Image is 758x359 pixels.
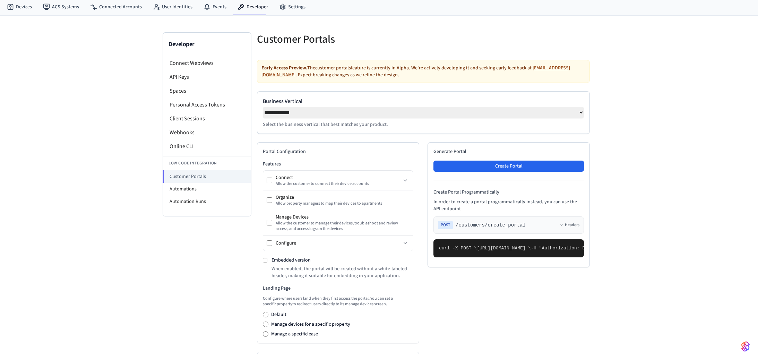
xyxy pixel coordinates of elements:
[147,1,198,13] a: User Identities
[263,285,413,292] h3: Landing Page
[263,161,413,168] h3: Features
[271,331,318,337] label: Manage a specific lease
[37,1,85,13] a: ACS Systems
[439,246,477,251] span: curl -X POST \
[263,148,413,155] h2: Portal Configuration
[163,56,251,70] li: Connect Webviews
[433,148,584,155] h2: Generate Portal
[232,1,274,13] a: Developer
[741,341,750,352] img: SeamLogoGradient.69752ec5.svg
[257,32,419,46] h5: Customer Portals
[272,257,311,264] label: Embedded version
[163,195,251,208] li: Automation Runs
[163,112,251,126] li: Client Sessions
[276,181,401,187] div: Allow the customer to connect their device accounts
[198,1,232,13] a: Events
[438,221,453,229] span: POST
[169,40,246,49] h3: Developer
[163,170,251,183] li: Customer Portals
[433,198,584,212] p: In order to create a portal programmatically instead, you can use the API endpoint
[272,265,413,279] p: When enabled, the portal will be created without a white-labeled header, making it suitable for e...
[261,65,570,78] a: [EMAIL_ADDRESS][DOMAIN_NAME]
[257,60,590,83] div: The customer portals feature is currently in Alpha. We're actively developing it and seeking earl...
[163,70,251,84] li: API Keys
[559,222,579,228] button: Headers
[276,201,410,206] div: Allow property managers to map their devices to apartments
[271,321,350,328] label: Manage devices for a specific property
[85,1,147,13] a: Connected Accounts
[433,161,584,172] button: Create Portal
[263,296,413,307] p: Configure where users land when they first access the portal. You can set a specific property to ...
[456,222,526,229] span: /customers/create_portal
[163,84,251,98] li: Spaces
[1,1,37,13] a: Devices
[163,139,251,153] li: Online CLI
[276,214,410,221] div: Manage Devices
[263,97,584,105] label: Business Vertical
[276,174,401,181] div: Connect
[531,246,661,251] span: -H "Authorization: Bearer seam_api_key_123456" \
[271,311,286,318] label: Default
[163,183,251,195] li: Automations
[163,98,251,112] li: Personal Access Tokens
[163,126,251,139] li: Webhooks
[163,156,251,170] li: Low Code Integration
[263,121,584,128] p: Select the business vertical that best matches your product.
[276,194,410,201] div: Organize
[477,246,531,251] span: [URL][DOMAIN_NAME] \
[433,189,584,196] h4: Create Portal Programmatically
[261,65,307,71] strong: Early Access Preview.
[274,1,311,13] a: Settings
[276,221,410,232] div: Allow the customer to manage their devices, troubleshoot and review access, and access logs on th...
[276,240,401,247] div: Configure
